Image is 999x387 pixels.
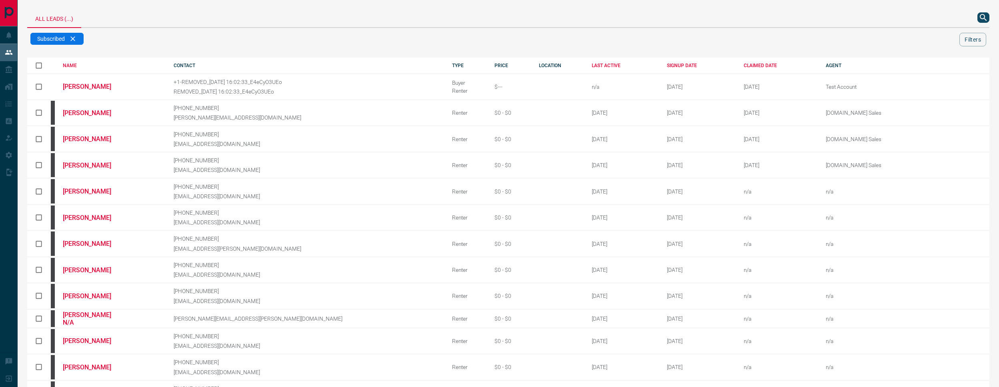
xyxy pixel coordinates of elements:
[174,131,440,138] p: [PHONE_NUMBER]
[592,162,655,168] div: [DATE]
[744,136,814,142] div: February 19th 2025, 2:37:44 PM
[174,343,440,349] p: [EMAIL_ADDRESS][DOMAIN_NAME]
[63,292,123,300] a: [PERSON_NAME]
[51,205,55,229] div: mrloft.ca
[826,315,926,322] p: n/a
[452,63,482,68] div: TYPE
[51,231,55,255] div: mrloft.ca
[452,293,482,299] div: Renter
[667,364,732,370] div: October 15th 2008, 9:01:48 PM
[51,284,55,308] div: mrloft.ca
[63,266,123,274] a: [PERSON_NAME]
[744,267,814,273] div: n/a
[826,364,926,370] p: n/a
[494,241,527,247] div: $0 - $0
[494,110,527,116] div: $0 - $0
[667,84,732,90] div: September 1st 2015, 9:13:21 AM
[959,33,986,46] button: Filters
[667,241,732,247] div: October 13th 2008, 7:44:16 PM
[826,63,989,68] div: AGENT
[744,364,814,370] div: n/a
[592,364,655,370] div: [DATE]
[174,209,440,216] p: [PHONE_NUMBER]
[63,162,123,169] a: [PERSON_NAME]
[63,63,162,68] div: NAME
[592,315,655,322] div: [DATE]
[174,141,440,147] p: [EMAIL_ADDRESS][DOMAIN_NAME]
[744,214,814,221] div: n/a
[174,157,440,164] p: [PHONE_NUMBER]
[37,36,65,42] span: Subscribed
[977,12,989,23] button: search button
[51,127,55,151] div: mrloft.ca
[592,84,655,90] div: n/a
[592,338,655,344] div: [DATE]
[452,110,482,116] div: Renter
[592,214,655,221] div: [DATE]
[452,241,482,247] div: Renter
[452,338,482,344] div: Renter
[494,188,527,195] div: $0 - $0
[452,136,482,142] div: Renter
[494,293,527,299] div: $0 - $0
[63,109,123,117] a: [PERSON_NAME]
[494,162,527,168] div: $0 - $0
[452,162,482,168] div: Renter
[744,63,814,68] div: CLAIMED DATE
[667,267,732,273] div: October 13th 2008, 8:32:50 PM
[30,33,84,45] div: Subscribed
[51,355,55,379] div: mrloft.ca
[174,359,440,365] p: [PHONE_NUMBER]
[174,333,440,339] p: [PHONE_NUMBER]
[452,267,482,273] div: Renter
[667,110,732,116] div: October 11th 2008, 12:32:56 PM
[452,364,482,370] div: Renter
[174,315,440,322] p: [PERSON_NAME][EMAIL_ADDRESS][PERSON_NAME][DOMAIN_NAME]
[494,136,527,142] div: $0 - $0
[452,214,482,221] div: Renter
[494,364,527,370] div: $0 - $0
[826,214,926,221] p: n/a
[744,84,814,90] div: April 29th 2025, 4:45:30 PM
[592,136,655,142] div: [DATE]
[539,63,580,68] div: LOCATION
[826,84,926,90] p: Test Account
[592,188,655,195] div: [DATE]
[51,310,55,327] div: mrloft.ca
[174,298,440,304] p: [EMAIL_ADDRESS][DOMAIN_NAME]
[51,258,55,282] div: mrloft.ca
[667,162,732,168] div: October 12th 2008, 6:29:44 AM
[174,288,440,294] p: [PHONE_NUMBER]
[63,83,123,90] a: [PERSON_NAME]
[494,315,527,322] div: $0 - $0
[826,188,926,195] p: n/a
[744,315,814,322] div: n/a
[494,63,527,68] div: PRICE
[494,267,527,273] div: $0 - $0
[174,219,440,225] p: [EMAIL_ADDRESS][DOMAIN_NAME]
[494,338,527,344] div: $0 - $0
[174,369,440,375] p: [EMAIL_ADDRESS][DOMAIN_NAME]
[174,105,440,111] p: [PHONE_NUMBER]
[51,101,55,125] div: mrloft.ca
[174,245,440,252] p: [EMAIL_ADDRESS][PERSON_NAME][DOMAIN_NAME]
[51,329,55,353] div: mrloft.ca
[174,262,440,268] p: [PHONE_NUMBER]
[592,241,655,247] div: [DATE]
[452,88,482,94] div: Renter
[174,193,440,199] p: [EMAIL_ADDRESS][DOMAIN_NAME]
[174,88,440,95] p: REMOVED_[DATE] 16:02:33_E4eCyO3UEo
[63,240,123,247] a: [PERSON_NAME]
[174,79,440,85] p: +1-REMOVED_[DATE] 16:02:33_E4eCyO3UEo
[744,110,814,116] div: February 19th 2025, 2:37:44 PM
[494,84,527,90] div: $---
[667,63,732,68] div: SIGNUP DATE
[174,184,440,190] p: [PHONE_NUMBER]
[744,241,814,247] div: n/a
[63,188,123,195] a: [PERSON_NAME]
[744,188,814,195] div: n/a
[826,241,926,247] p: n/a
[667,214,732,221] div: October 12th 2008, 3:01:27 PM
[826,293,926,299] p: n/a
[174,271,440,278] p: [EMAIL_ADDRESS][DOMAIN_NAME]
